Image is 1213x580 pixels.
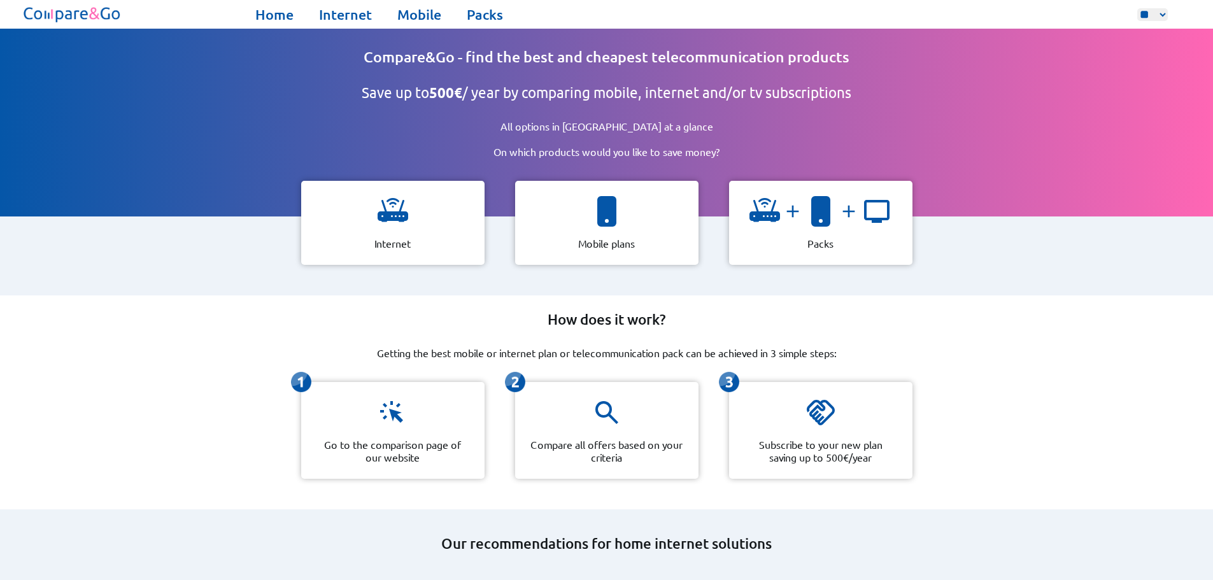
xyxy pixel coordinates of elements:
[744,438,897,463] p: Subscribe to your new plan saving up to 500€/year
[378,397,408,428] img: icon representing a click
[807,237,833,250] p: Packs
[362,84,851,102] h2: Save up to / year by comparing mobile, internet and/or tv subscriptions
[453,145,760,158] p: On which products would you like to save money?
[291,372,311,392] img: icon representing the first-step
[719,181,923,265] a: icon representing a wifiandicon representing a smartphoneandicon representing a tv Packs
[316,438,469,463] p: Go to the comparison page of our website
[592,397,622,428] img: icon representing a magnifying glass
[255,6,294,24] a: Home
[21,3,124,25] img: Logo of Compare&Go
[364,48,849,66] h1: Compare&Go - find the best and cheapest telecommunication products
[719,372,739,392] img: icon representing the third-step
[291,181,495,265] a: icon representing a wifi Internet
[460,120,754,132] p: All options in [GEOGRAPHIC_DATA] at a glance
[592,196,622,227] img: icon representing a smartphone
[374,237,411,250] p: Internet
[429,84,462,101] b: 500€
[505,372,525,392] img: icon representing the second-step
[805,196,836,227] img: icon representing a smartphone
[862,196,892,227] img: icon representing a tv
[397,6,441,24] a: Mobile
[530,438,683,463] p: Compare all offers based on your criteria
[578,237,635,250] p: Mobile plans
[319,6,372,24] a: Internet
[378,196,408,227] img: icon representing a wifi
[505,181,709,265] a: icon representing a smartphone Mobile plans
[467,6,503,24] a: Packs
[377,346,837,359] p: Getting the best mobile or internet plan or telecommunication pack can be achieved in 3 simple st...
[749,196,780,227] img: icon representing a wifi
[548,311,666,329] h2: How does it work?
[780,201,805,222] img: and
[805,397,836,428] img: icon representing a handshake
[225,535,989,553] h2: Our recommendations for home internet solutions
[836,201,862,222] img: and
